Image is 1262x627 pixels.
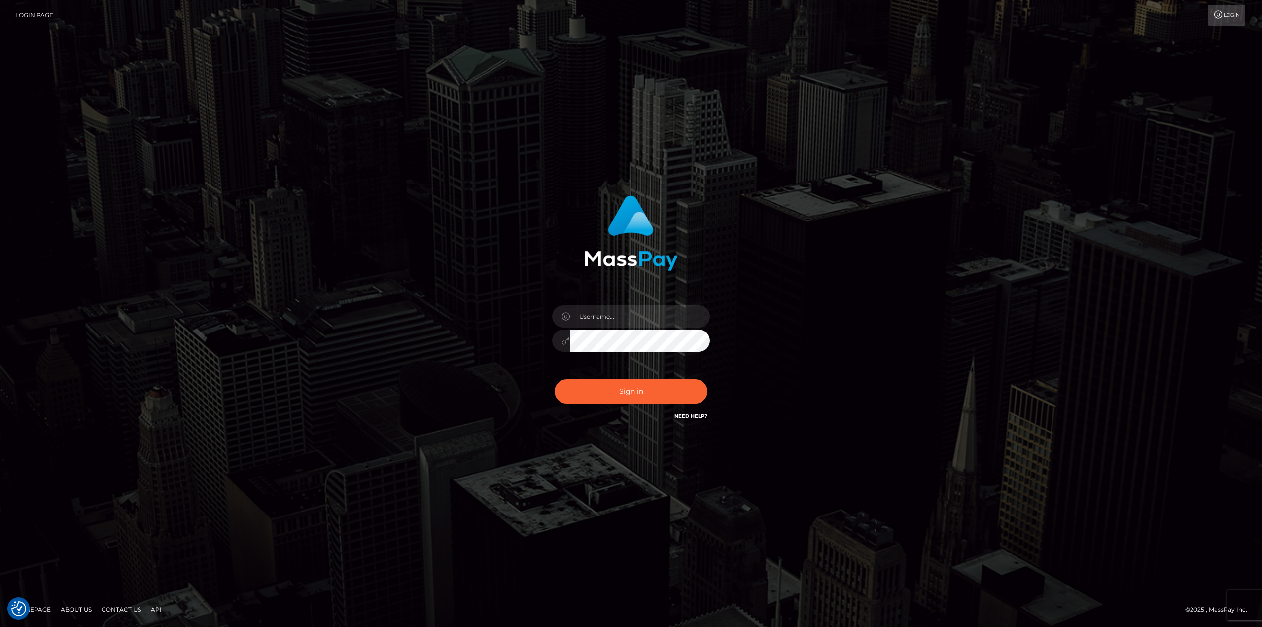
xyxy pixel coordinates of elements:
a: Homepage [11,602,55,617]
input: Username... [570,305,710,328]
a: Login Page [15,5,53,26]
a: API [147,602,166,617]
a: Contact Us [98,602,145,617]
img: Revisit consent button [11,601,26,616]
a: Login [1208,5,1245,26]
img: MassPay Login [584,195,678,271]
a: About Us [57,602,96,617]
a: Need Help? [674,413,707,419]
div: © 2025 , MassPay Inc. [1185,604,1255,615]
button: Consent Preferences [11,601,26,616]
button: Sign in [555,379,707,404]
